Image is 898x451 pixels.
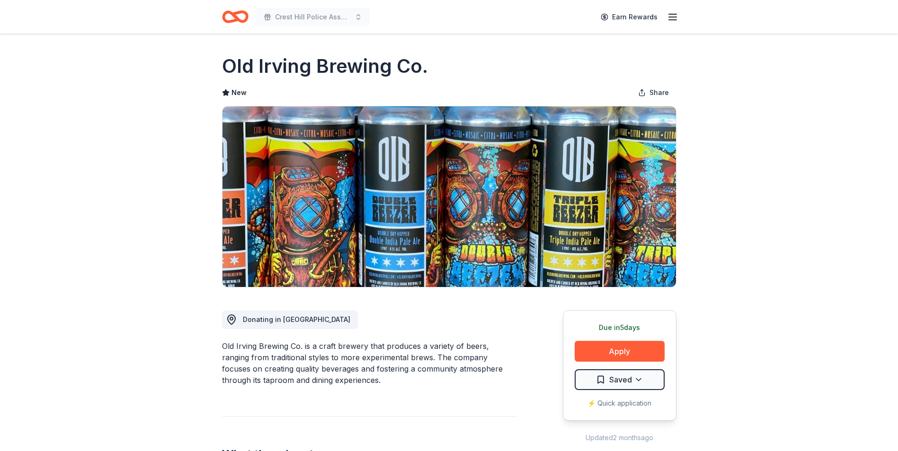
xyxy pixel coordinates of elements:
span: Donating in [GEOGRAPHIC_DATA] [243,315,350,323]
div: Updated 2 months ago [563,432,676,443]
h1: Old Irving Brewing Co. [222,53,428,79]
button: Apply [575,341,665,362]
button: Crest Hill Police Association 15th Annual Golf Outing Fundraiser [256,8,370,26]
span: Share [649,87,669,98]
div: Due in 5 days [575,322,665,333]
button: Saved [575,369,665,390]
span: Crest Hill Police Association 15th Annual Golf Outing Fundraiser [275,11,351,23]
div: Old Irving Brewing Co. is a craft brewery that produces a variety of beers, ranging from traditio... [222,340,517,386]
img: Image for Old Irving Brewing Co. [222,106,676,287]
button: Share [631,83,676,102]
a: Home [222,6,249,28]
span: Saved [609,373,632,386]
span: New [231,87,247,98]
a: Earn Rewards [595,9,663,26]
div: ⚡️ Quick application [575,398,665,409]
